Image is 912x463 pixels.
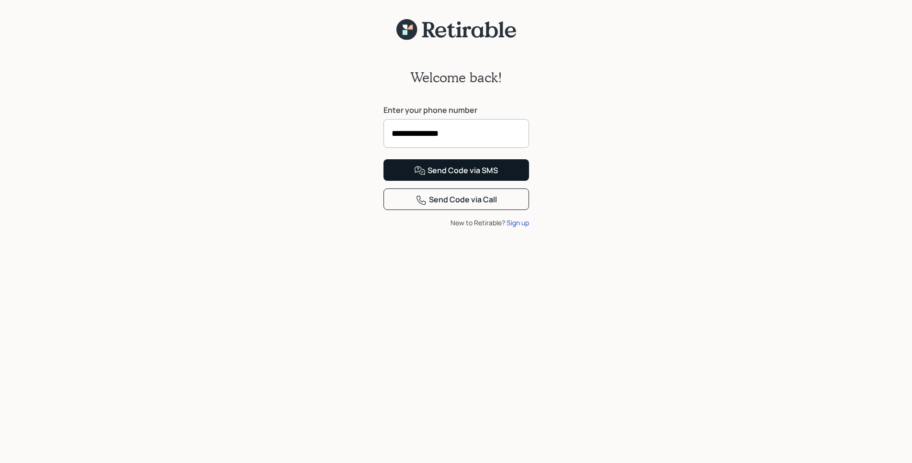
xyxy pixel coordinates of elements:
h2: Welcome back! [410,69,502,86]
button: Send Code via Call [383,188,529,210]
div: Send Code via SMS [414,165,498,176]
button: Send Code via SMS [383,159,529,181]
div: Sign up [507,218,529,228]
div: New to Retirable? [383,218,529,228]
label: Enter your phone number [383,105,529,115]
div: Send Code via Call [416,194,497,206]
